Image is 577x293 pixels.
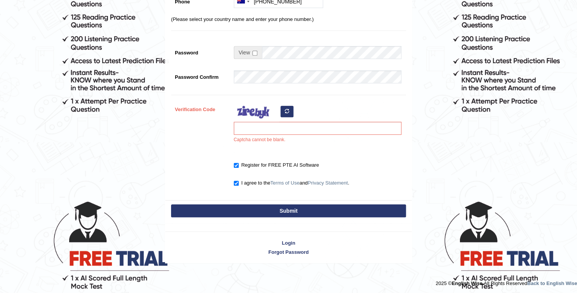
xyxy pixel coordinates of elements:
label: Password [171,46,230,56]
input: Register for FREE PTE AI Software [234,163,239,168]
strong: English Wise. [452,280,483,286]
a: Terms of Use [270,180,300,186]
button: Submit [171,204,406,217]
label: Password Confirm [171,70,230,81]
label: Register for FREE PTE AI Software [234,161,319,169]
label: Verification Code [171,103,230,113]
input: I agree to theTerms of UseandPrivacy Statement. [234,181,239,186]
a: Privacy Statement [308,180,348,186]
a: Back to English Wise [527,280,577,286]
p: (Please select your country name and enter your phone number.) [171,16,406,23]
input: Show/Hide Password [252,51,257,56]
a: Login [165,239,412,247]
div: 2025 © All Rights Reserved [436,276,577,287]
label: I agree to the and . [234,179,349,187]
a: Forgot Password [165,248,412,256]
